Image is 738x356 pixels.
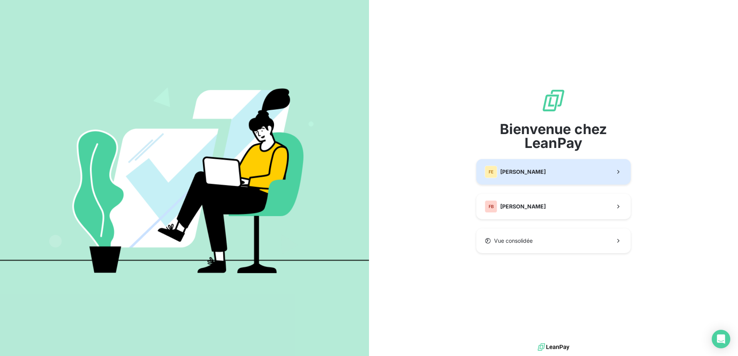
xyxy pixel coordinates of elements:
button: FE[PERSON_NAME] [476,159,631,185]
span: [PERSON_NAME] [500,168,546,176]
div: FB [485,200,497,213]
span: [PERSON_NAME] [500,203,546,210]
span: Bienvenue chez LeanPay [476,122,631,150]
div: Open Intercom Messenger [712,330,730,348]
button: FB[PERSON_NAME] [476,194,631,219]
span: Vue consolidée [494,237,533,245]
div: FE [485,166,497,178]
button: Vue consolidée [476,228,631,253]
img: logo [538,341,569,353]
img: logo sigle [541,88,566,113]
